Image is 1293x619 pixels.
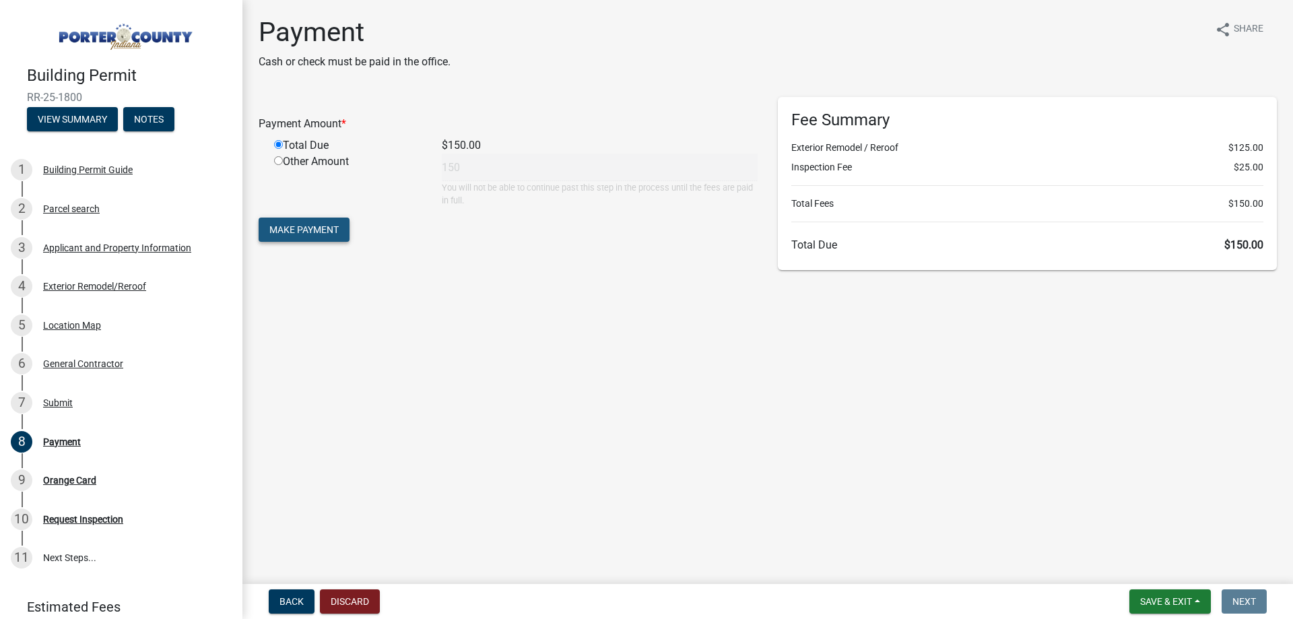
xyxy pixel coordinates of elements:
[432,137,768,154] div: $150.00
[43,165,133,174] div: Building Permit Guide
[43,515,123,524] div: Request Inspection
[43,321,101,330] div: Location Map
[11,275,32,297] div: 4
[11,469,32,491] div: 9
[43,398,73,408] div: Submit
[791,110,1263,130] h6: Fee Summary
[43,243,191,253] div: Applicant and Property Information
[1228,141,1263,155] span: $125.00
[43,476,96,485] div: Orange Card
[1234,22,1263,38] span: Share
[11,509,32,530] div: 10
[259,54,451,70] p: Cash or check must be paid in the office.
[264,137,432,154] div: Total Due
[43,204,100,214] div: Parcel search
[11,315,32,336] div: 5
[11,237,32,259] div: 3
[11,198,32,220] div: 2
[11,159,32,181] div: 1
[11,392,32,414] div: 7
[11,431,32,453] div: 8
[1129,589,1211,614] button: Save & Exit
[791,141,1263,155] li: Exterior Remodel / Reroof
[1228,197,1263,211] span: $150.00
[269,224,339,235] span: Make Payment
[248,116,768,132] div: Payment Amount
[43,359,123,368] div: General Contractor
[1222,589,1267,614] button: Next
[43,437,81,447] div: Payment
[27,107,118,131] button: View Summary
[320,589,380,614] button: Discard
[1215,22,1231,38] i: share
[259,218,350,242] button: Make Payment
[27,66,232,86] h4: Building Permit
[43,282,146,291] div: Exterior Remodel/Reroof
[1224,238,1263,251] span: $150.00
[11,547,32,568] div: 11
[27,14,221,52] img: Porter County, Indiana
[791,197,1263,211] li: Total Fees
[279,596,304,607] span: Back
[27,91,215,104] span: RR-25-1800
[1232,596,1256,607] span: Next
[11,353,32,374] div: 6
[1234,160,1263,174] span: $25.00
[791,160,1263,174] li: Inspection Fee
[123,107,174,131] button: Notes
[269,589,314,614] button: Back
[1140,596,1192,607] span: Save & Exit
[264,154,432,207] div: Other Amount
[1204,16,1274,42] button: shareShare
[27,115,118,125] wm-modal-confirm: Summary
[123,115,174,125] wm-modal-confirm: Notes
[259,16,451,48] h1: Payment
[791,238,1263,251] h6: Total Due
